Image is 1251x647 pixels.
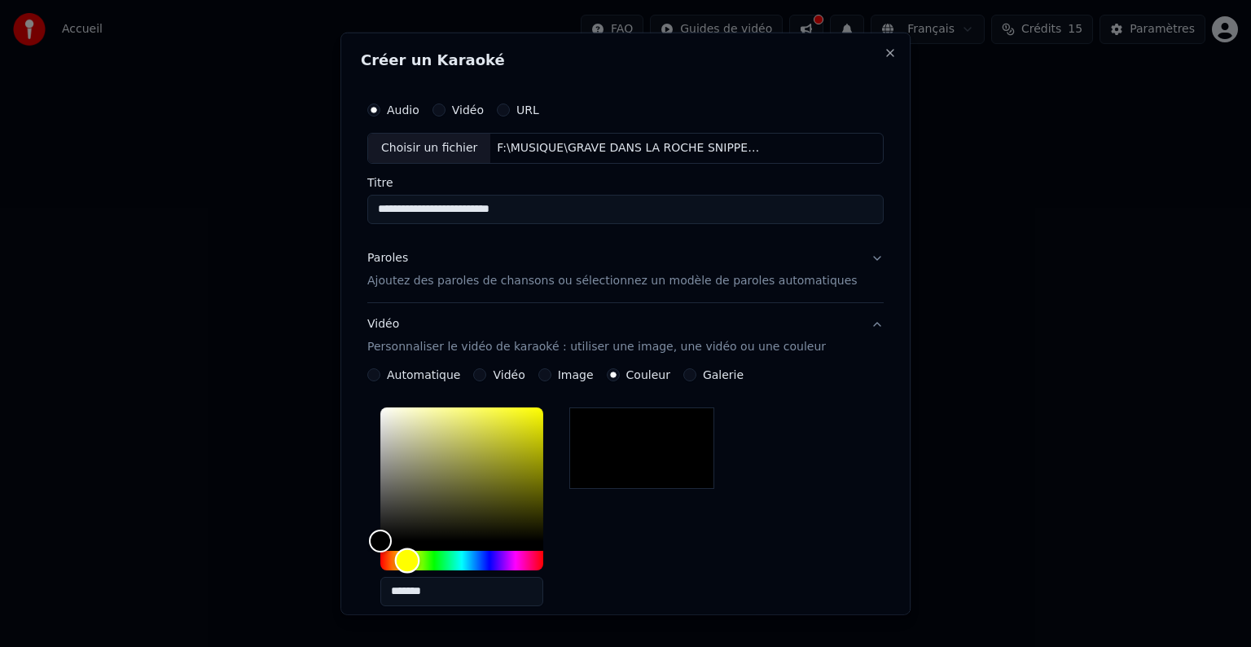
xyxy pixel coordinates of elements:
[367,250,408,266] div: Paroles
[367,273,858,289] p: Ajoutez des paroles de chansons ou sélectionnez un modèle de paroles automatiques
[367,237,884,302] button: ParolesAjoutez des paroles de chansons ou sélectionnez un modèle de paroles automatiques
[380,551,543,570] div: Hue
[626,369,670,381] label: Couleur
[387,104,419,116] label: Audio
[367,177,884,188] label: Titre
[516,104,539,116] label: URL
[452,104,484,116] label: Vidéo
[361,53,890,68] h2: Créer un Karaoké
[703,369,744,381] label: Galerie
[380,407,543,541] div: Color
[558,369,594,381] label: Image
[367,303,884,368] button: VidéoPersonnaliser le vidéo de karaoké : utiliser une image, une vidéo ou une couleur
[494,369,525,381] label: Vidéo
[368,134,490,163] div: Choisir un fichier
[491,140,768,156] div: F:\MUSIQUE\GRAVE DANS LA ROCHE SNIPPER.mp3
[367,316,826,355] div: Vidéo
[367,339,826,355] p: Personnaliser le vidéo de karaoké : utiliser une image, une vidéo ou une couleur
[387,369,460,381] label: Automatique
